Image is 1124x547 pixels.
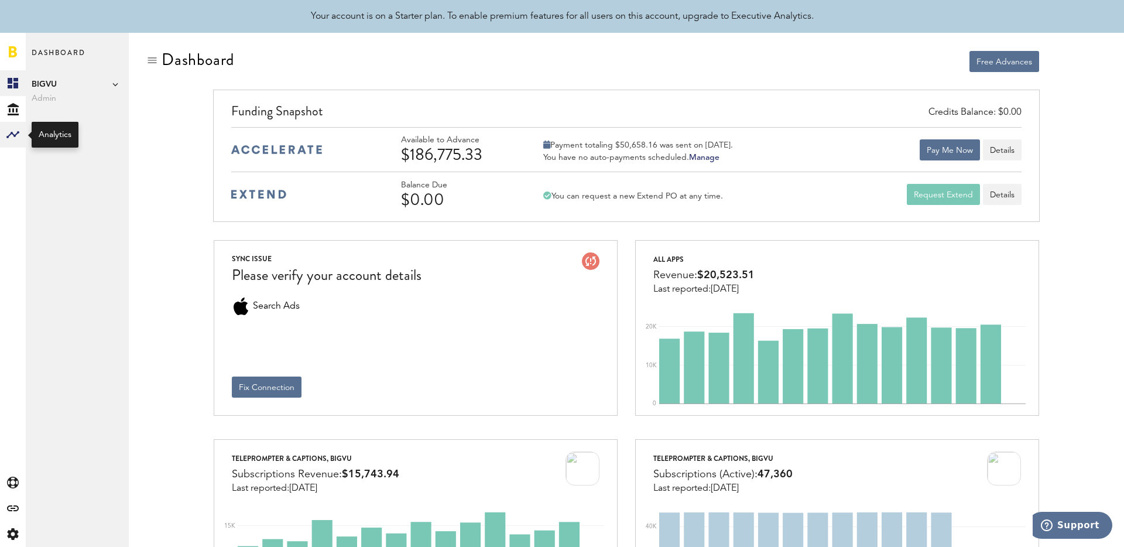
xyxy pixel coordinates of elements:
div: Teleprompter & Captions, BIGVU [653,452,793,466]
span: [DATE] [711,484,739,493]
span: $20,523.51 [697,270,755,281]
div: Your account is on a Starter plan. To enable premium features for all users on this account, upgr... [311,9,814,23]
text: 20K [646,324,657,330]
div: Dashboard [162,50,234,69]
div: Analytics [39,129,71,141]
button: Request Extend [907,184,980,205]
span: Search Ads [253,298,300,315]
div: Subscriptions Revenue: [232,466,399,483]
div: $0.00 [401,190,512,209]
span: BIGVU [32,77,123,91]
div: Funding Snapshot [231,102,1021,127]
div: Payment totaling $50,658.16 was sent on [DATE]. [543,140,733,151]
a: Details [983,184,1022,205]
iframe: Opens a widget where you can find more information [1033,512,1112,541]
text: 0 [653,401,656,406]
span: Dashboard [32,46,85,70]
div: Subscriptions (Active): [653,466,793,483]
div: You have no auto-payments scheduled. [543,152,733,163]
div: Search Ads [232,298,249,315]
div: All apps [653,252,755,266]
div: Teleprompter & Captions, BIGVU [232,452,399,466]
div: Last reported: [232,483,399,494]
div: Last reported: [653,483,793,494]
button: Details [983,139,1022,160]
div: $186,775.33 [401,145,512,164]
span: $15,743.94 [342,469,399,480]
div: Last reported: [653,284,755,295]
button: Free Advances [969,51,1039,72]
div: SYNC ISSUE [232,252,421,265]
div: You can request a new Extend PO at any time. [543,191,723,201]
span: 47,360 [758,469,793,480]
div: Credits Balance: $0.00 [928,106,1022,119]
text: 40K [646,524,657,530]
img: account-issue.svg [582,252,599,270]
div: Please verify your account details [232,265,421,286]
a: Manage [689,153,719,162]
img: 100x100bb_AE1fvqQ.jpg [987,452,1021,486]
span: [DATE] [711,285,739,294]
img: accelerate-medium-blue-logo.svg [231,145,322,154]
button: Fix Connection [232,377,301,398]
img: extend-medium-blue-logo.svg [231,190,286,199]
text: 10K [646,363,657,368]
span: Admin [32,91,123,105]
div: Revenue: [653,266,755,284]
button: Pay Me Now [920,139,980,160]
img: 100x100bb_AE1fvqQ.jpg [566,452,599,486]
div: Available to Advance [401,135,512,145]
span: [DATE] [289,484,317,493]
text: 15K [224,523,235,529]
div: Balance Due [401,180,512,190]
